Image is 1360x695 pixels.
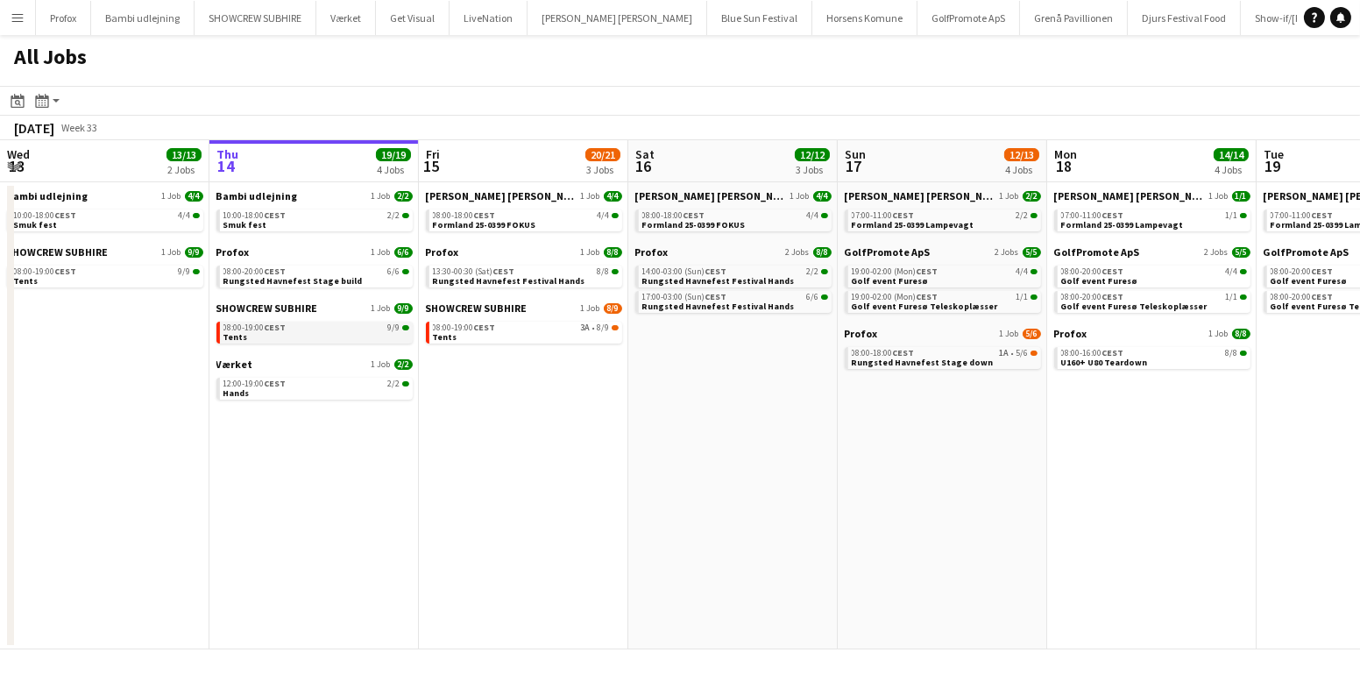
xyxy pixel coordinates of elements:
span: 1 Job [1209,329,1229,339]
span: Wed [7,146,30,162]
span: 2/2 [402,381,409,387]
span: 08:00-20:00 [1061,267,1124,276]
a: 08:00-19:00CEST9/9Tents [223,322,409,342]
a: [PERSON_NAME] [PERSON_NAME]1 Job2/2 [845,189,1041,202]
span: SHOWCREW SUBHIRE [426,301,528,315]
button: Bambi udlejning [91,1,195,35]
a: GolfPromote ApS2 Jobs5/5 [845,245,1041,259]
a: 08:00-16:00CEST8/8U160+ U80 Teardown [1061,347,1247,367]
div: 2 Jobs [167,163,201,176]
div: [PERSON_NAME] [PERSON_NAME]1 Job4/408:00-18:00CEST4/4Formland 25-0399 FOKUS [426,189,622,245]
span: CEST [684,209,705,221]
span: Rungsted Havnefest Festival Hands [433,275,585,287]
span: 5/5 [1232,247,1250,258]
span: Danny Black Luna [426,189,577,202]
a: 08:00-20:00CEST1/1Golf event Furesø Teleskoplæsser [1061,291,1247,311]
div: Profox1 Job8/808:00-16:00CEST8/8U160+ U80 Teardown [1054,327,1250,372]
span: 08:00-20:00 [1061,293,1124,301]
a: 07:00-11:00CEST1/1Formland 25-0399 Lampevagt [1061,209,1247,230]
span: CEST [265,322,287,333]
span: CEST [55,266,77,277]
span: 1 Job [372,191,391,202]
span: CEST [265,266,287,277]
span: 6/6 [807,293,819,301]
a: 07:00-11:00CEST2/2Formland 25-0399 Lampevagt [852,209,1038,230]
span: 13:30-00:30 (Sat) [433,267,515,276]
span: Golf event Furesø [852,275,929,287]
button: Get Visual [376,1,450,35]
span: 1 Job [581,191,600,202]
a: Profox1 Job8/8 [1054,327,1250,340]
span: Smuk fest [14,219,58,230]
span: 2/2 [394,359,413,370]
span: 4/4 [821,213,828,218]
span: 2/2 [1016,211,1029,220]
span: 2/2 [388,379,400,388]
a: 08:00-19:00CEST9/9Tents [14,266,200,286]
div: 3 Jobs [586,163,620,176]
div: 4 Jobs [1005,163,1038,176]
button: GolfPromote ApS [917,1,1020,35]
a: 12:00-19:00CEST2/2Hands [223,378,409,398]
div: GolfPromote ApS2 Jobs5/508:00-20:00CEST4/4Golf event Furesø08:00-20:00CEST1/1Golf event Furesø Te... [1054,245,1250,327]
span: Sat [635,146,655,162]
span: Formland 25-0399 Lampevagt [1061,219,1184,230]
span: GolfPromote ApS [1054,245,1140,259]
button: Grenå Pavillionen [1020,1,1128,35]
button: SHOWCREW SUBHIRE [195,1,316,35]
span: Rungsted Havnefest Stage down [852,357,994,368]
span: 16 [633,156,655,176]
span: CEST [705,291,727,302]
span: CEST [705,266,727,277]
span: 4/4 [1031,269,1038,274]
span: 4/4 [604,191,622,202]
span: 8/8 [604,247,622,258]
span: 1/1 [1240,213,1247,218]
span: 1 Job [1209,191,1229,202]
a: Profox1 Job5/6 [845,327,1041,340]
span: 20/21 [585,148,620,161]
span: Danny Black Luna [1054,189,1206,202]
a: 10:00-18:00CEST4/4Smuk fest [14,209,200,230]
span: 5/6 [1016,349,1029,358]
span: Golf event Furesø [1061,275,1138,287]
span: 2/2 [821,269,828,274]
span: CEST [493,266,515,277]
div: • [433,323,619,332]
span: 1/1 [1226,211,1238,220]
a: Profox2 Jobs8/8 [635,245,832,259]
div: SHOWCREW SUBHIRE1 Job9/908:00-19:00CEST9/9Tents [7,245,203,291]
button: Værket [316,1,376,35]
span: 1 Job [372,359,391,370]
a: SHOWCREW SUBHIRE1 Job9/9 [216,301,413,315]
span: 8/8 [1240,351,1247,356]
span: Profox [635,245,669,259]
span: Week 33 [58,121,102,134]
span: 08:00-20:00 [1271,267,1334,276]
span: 4/4 [598,211,610,220]
span: 5/6 [1023,329,1041,339]
a: 19:00-02:00 (Mon)CEST4/4Golf event Furesø [852,266,1038,286]
div: [PERSON_NAME] [PERSON_NAME]1 Job2/207:00-11:00CEST2/2Formland 25-0399 Lampevagt [845,189,1041,245]
a: 17:00-03:00 (Sun)CEST6/6Rungsted Havnefest Festival Hands [642,291,828,311]
span: Smuk fest [223,219,267,230]
span: 8/8 [598,267,610,276]
a: 10:00-18:00CEST2/2Smuk fest [223,209,409,230]
span: 10:00-18:00 [14,211,77,220]
a: Bambi udlejning1 Job4/4 [7,189,203,202]
span: 10:00-18:00 [223,211,287,220]
a: 08:00-19:00CEST3A•8/9Tents [433,322,619,342]
span: CEST [917,291,939,302]
button: Blue Sun Festival [707,1,812,35]
span: GolfPromote ApS [1264,245,1349,259]
div: Profox1 Job6/608:00-20:00CEST6/6Rungsted Havnefest Stage build [216,245,413,301]
span: CEST [55,209,77,221]
a: Bambi udlejning1 Job2/2 [216,189,413,202]
a: 08:00-20:00CEST4/4Golf event Furesø [1061,266,1247,286]
span: CEST [1312,209,1334,221]
span: 8/9 [598,323,610,332]
span: 1/1 [1226,293,1238,301]
span: 17:00-03:00 (Sun) [642,293,727,301]
span: 1/1 [1031,294,1038,300]
span: 1 Job [1000,329,1019,339]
